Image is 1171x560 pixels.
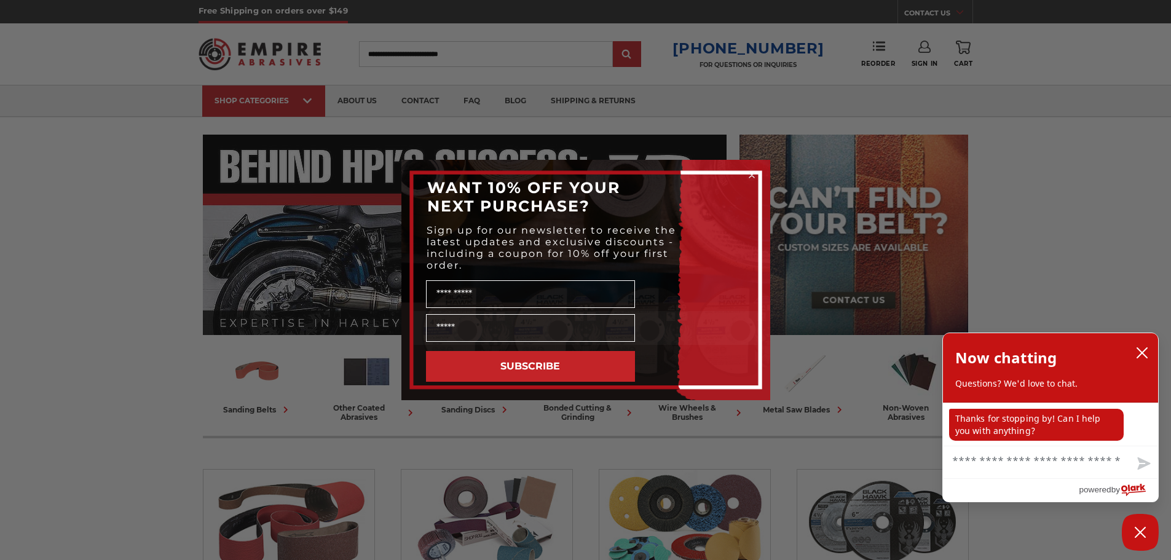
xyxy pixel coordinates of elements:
[955,345,1057,370] h2: Now chatting
[427,224,676,271] span: Sign up for our newsletter to receive the latest updates and exclusive discounts - including a co...
[1111,482,1120,497] span: by
[1132,344,1152,362] button: close chatbox
[426,314,635,342] input: Email
[949,409,1124,441] p: Thanks for stopping by! Can I help you with anything?
[955,377,1146,390] p: Questions? We'd love to chat.
[427,178,620,215] span: WANT 10% OFF YOUR NEXT PURCHASE?
[1079,482,1111,497] span: powered
[746,169,758,181] button: Close dialog
[1079,479,1158,502] a: Powered by Olark
[943,403,1158,446] div: chat
[942,333,1159,502] div: olark chatbox
[426,351,635,382] button: SUBSCRIBE
[1122,514,1159,551] button: Close Chatbox
[1127,450,1158,478] button: Send message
